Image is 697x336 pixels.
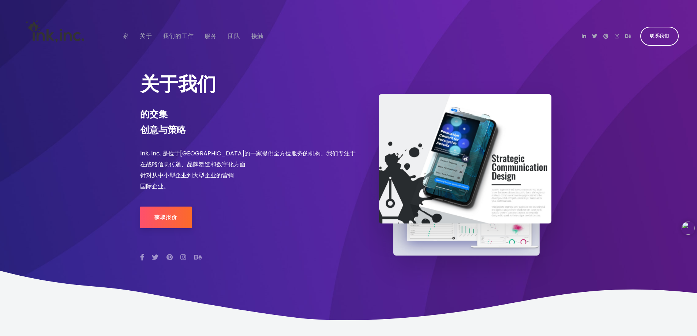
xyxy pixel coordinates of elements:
[640,27,679,46] a: 联系我们
[650,33,669,39] font: 联系我们
[140,124,186,136] font: 创意与策略
[140,108,168,121] font: 的交集
[154,214,177,221] font: 获取报价
[140,207,192,228] a: 获取报价
[228,32,240,40] font: 团队
[140,71,216,97] font: 关于我们
[140,171,234,180] font: 针对从中小型企业到大型企业的营销
[251,32,264,40] font: 接触
[123,32,129,40] font: 家
[140,182,169,190] font: 国际企业。
[18,7,91,56] img: Ink, Inc. | 营销机构
[140,149,356,158] font: Ink, Inc. 是位于[GEOGRAPHIC_DATA]的一家提供全方位服务的机构。我们专注于
[140,32,152,40] font: 关于
[205,32,217,40] font: 服务
[140,160,246,169] font: 在战略信息传递、品牌塑造和数字化方面
[163,32,194,40] font: 我们的工作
